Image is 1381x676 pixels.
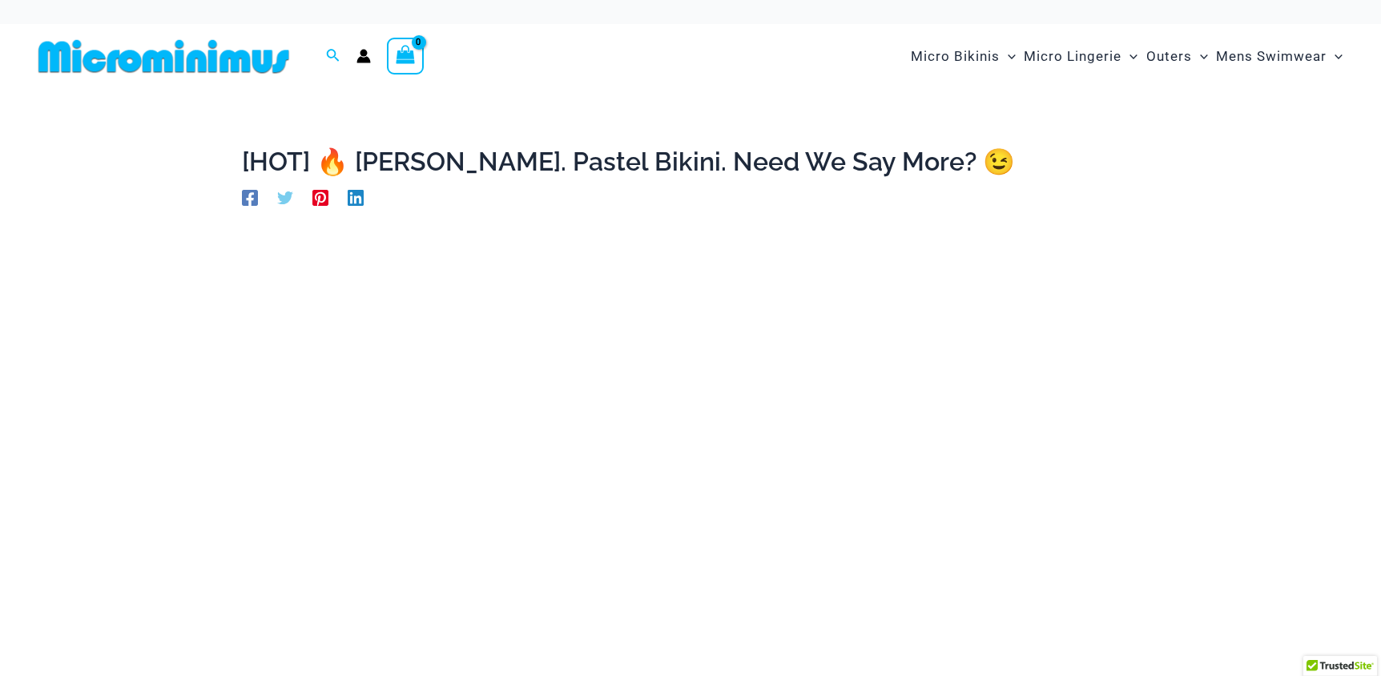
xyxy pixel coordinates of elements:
a: Linkedin [348,188,364,206]
span: Mens Swimwear [1216,36,1327,77]
span: Micro Bikinis [911,36,1000,77]
a: Twitter [277,188,293,206]
a: Facebook [242,188,258,206]
h1: [HOT] 🔥 [PERSON_NAME]. Pastel Bikini. Need We Say More? 😉 [242,147,1139,177]
span: Menu Toggle [1327,36,1343,77]
a: Account icon link [356,49,371,63]
a: View Shopping Cart, empty [387,38,424,74]
span: Menu Toggle [1192,36,1208,77]
a: Search icon link [326,46,340,66]
span: Outers [1146,36,1192,77]
a: Micro LingerieMenu ToggleMenu Toggle [1020,32,1141,81]
img: MM SHOP LOGO FLAT [32,38,296,74]
a: Mens SwimwearMenu ToggleMenu Toggle [1212,32,1347,81]
span: Menu Toggle [1121,36,1137,77]
nav: Site Navigation [904,30,1349,83]
a: Micro BikinisMenu ToggleMenu Toggle [907,32,1020,81]
a: OutersMenu ToggleMenu Toggle [1142,32,1212,81]
span: Micro Lingerie [1024,36,1121,77]
span: Menu Toggle [1000,36,1016,77]
a: Pinterest [312,188,328,206]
